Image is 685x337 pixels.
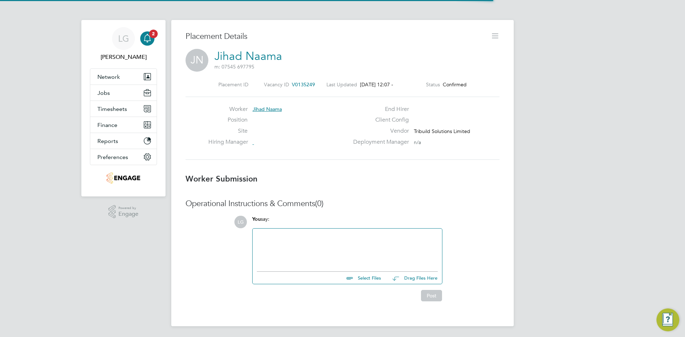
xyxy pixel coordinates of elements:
button: Preferences [90,149,157,165]
label: Status [426,81,440,88]
span: n/a [414,139,421,145]
label: Client Config [349,116,409,124]
span: (0) [315,199,324,208]
button: Jobs [90,85,157,101]
span: Timesheets [97,106,127,112]
h3: Placement Details [186,31,485,42]
span: LG [118,34,129,43]
label: Deployment Manager [349,138,409,146]
a: Powered byEngage [108,205,139,219]
button: Reports [90,133,157,149]
span: V0135249 [292,81,315,88]
label: Hiring Manager [208,138,248,146]
span: Powered by [118,205,138,211]
button: Engage Resource Center [656,308,679,331]
span: Finance [97,122,117,128]
label: Position [208,116,248,124]
span: Confirmed [443,81,467,88]
label: End Hirer [349,106,409,113]
a: 2 [140,27,154,50]
h3: Operational Instructions & Comments [186,199,499,209]
nav: Main navigation [81,20,166,196]
label: Vacancy ID [264,81,289,88]
b: Worker Submission [186,174,258,184]
label: Site [208,127,248,135]
span: Tribuild Solutions Limited [414,128,470,134]
span: Jobs [97,90,110,96]
span: LG [234,216,247,228]
a: Jihad Naama [214,49,282,63]
span: You [252,216,261,222]
button: Finance [90,117,157,133]
label: Vendor [349,127,409,135]
img: tribuildsolutions-logo-retina.png [107,172,140,184]
div: say: [252,216,442,228]
span: Preferences [97,154,128,160]
span: [DATE] 12:07 - [360,81,393,88]
a: Go to home page [90,172,157,184]
button: Network [90,69,157,85]
span: Network [97,73,120,80]
span: m: 07545 697795 [214,63,254,70]
button: Post [421,290,442,301]
span: 2 [149,30,158,38]
span: Reports [97,138,118,144]
span: Lee Garrity [90,53,157,61]
label: Worker [208,106,248,113]
button: Drag Files Here [387,271,438,286]
button: Timesheets [90,101,157,117]
span: Jihad Naama [253,106,282,112]
label: Last Updated [326,81,357,88]
a: LG[PERSON_NAME] [90,27,157,61]
span: Engage [118,211,138,217]
label: Placement ID [218,81,248,88]
span: JN [186,49,208,72]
